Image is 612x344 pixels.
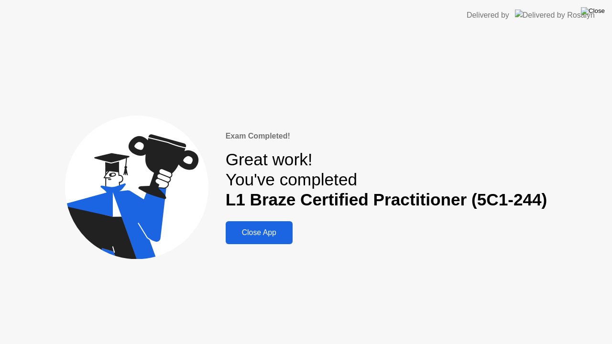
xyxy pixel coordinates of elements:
img: Close [581,7,605,15]
div: Exam Completed! [226,130,547,142]
img: Delivered by Rosalyn [515,10,595,21]
button: Close App [226,221,293,244]
b: L1 Braze Certified Practitioner (5C1-244) [226,190,547,209]
div: Great work! You've completed [226,150,547,210]
div: Delivered by [467,10,509,21]
div: Close App [229,228,290,237]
